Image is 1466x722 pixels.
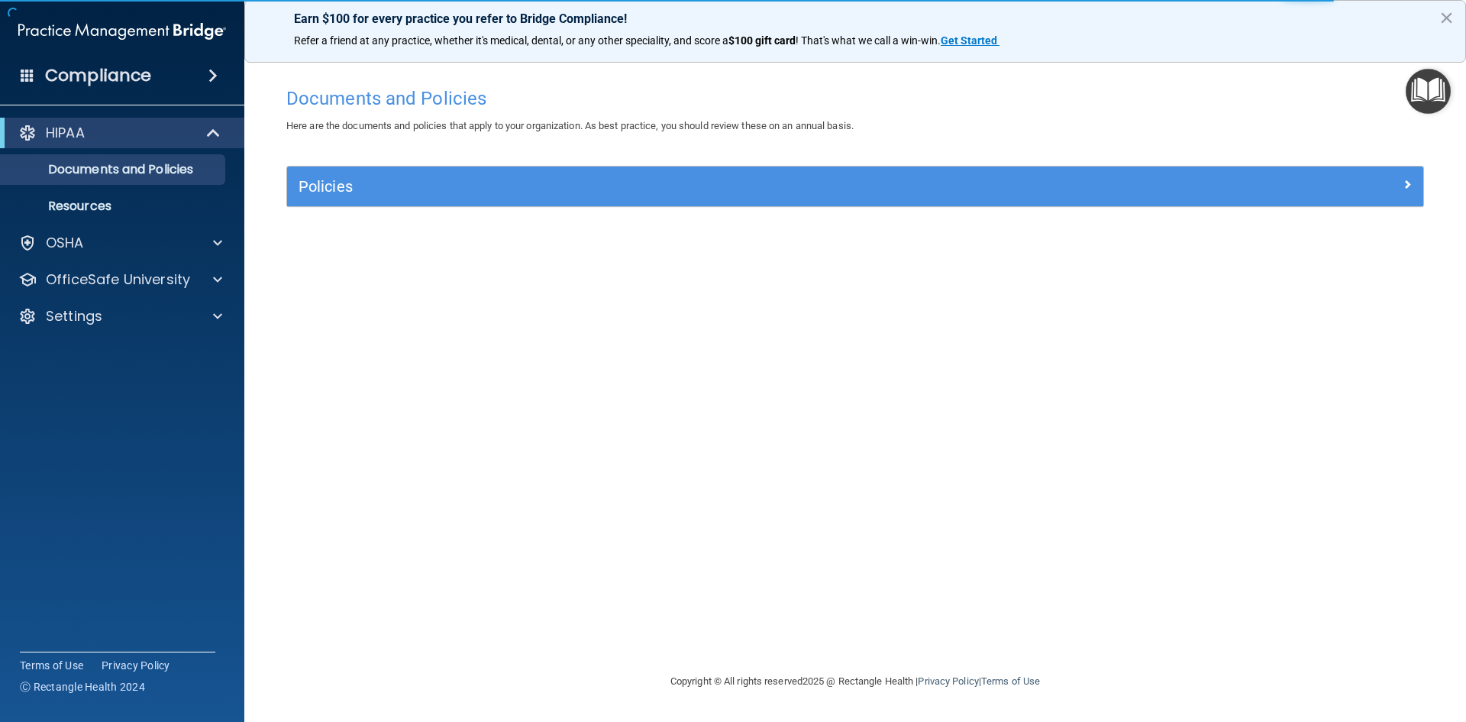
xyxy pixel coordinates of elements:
[941,34,997,47] strong: Get Started
[20,658,83,673] a: Terms of Use
[46,234,84,252] p: OSHA
[10,162,218,177] p: Documents and Policies
[18,234,222,252] a: OSHA
[918,675,978,687] a: Privacy Policy
[941,34,999,47] a: Get Started
[576,657,1134,706] div: Copyright © All rights reserved 2025 @ Rectangle Health | |
[18,270,222,289] a: OfficeSafe University
[294,11,1416,26] p: Earn $100 for every practice you refer to Bridge Compliance!
[796,34,941,47] span: ! That's what we call a win-win.
[286,89,1424,108] h4: Documents and Policies
[1439,5,1454,30] button: Close
[294,34,728,47] span: Refer a friend at any practice, whether it's medical, dental, or any other speciality, and score a
[45,65,151,86] h4: Compliance
[10,199,218,214] p: Resources
[46,270,190,289] p: OfficeSafe University
[20,679,145,694] span: Ⓒ Rectangle Health 2024
[1406,69,1451,114] button: Open Resource Center
[18,307,222,325] a: Settings
[981,675,1040,687] a: Terms of Use
[46,124,85,142] p: HIPAA
[46,307,102,325] p: Settings
[299,178,1128,195] h5: Policies
[728,34,796,47] strong: $100 gift card
[299,174,1412,199] a: Policies
[18,124,221,142] a: HIPAA
[1202,614,1448,675] iframe: Drift Widget Chat Controller
[286,120,854,131] span: Here are the documents and policies that apply to your organization. As best practice, you should...
[102,658,170,673] a: Privacy Policy
[18,16,226,47] img: PMB logo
